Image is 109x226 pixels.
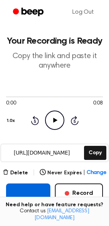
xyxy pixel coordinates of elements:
span: | [83,169,85,177]
span: 0:08 [93,100,103,107]
p: Copy the link and paste it anywhere [6,52,103,71]
button: Record [55,183,103,203]
span: 0:00 [6,100,16,107]
button: Copy [84,146,106,160]
button: Never Expires|Change [40,169,106,177]
button: 1.0x [6,114,17,127]
button: Delete [3,169,28,177]
a: Beep [8,5,50,20]
span: Change [87,169,106,177]
a: Log Out [65,3,101,21]
a: [EMAIL_ADDRESS][DOMAIN_NAME] [34,209,89,221]
span: Contact us [5,208,104,221]
h1: Your Recording is Ready [6,36,103,46]
span: | [33,168,35,177]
